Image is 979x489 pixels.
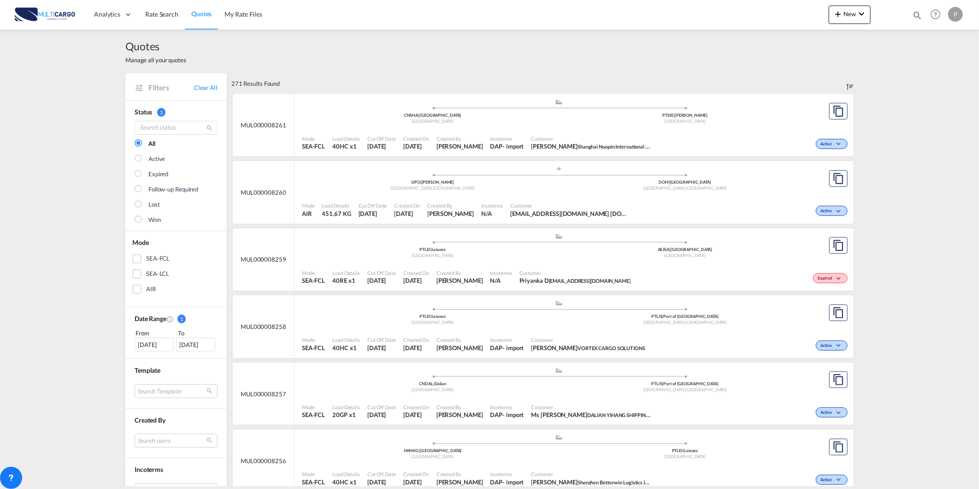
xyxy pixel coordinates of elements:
span: Created On [403,135,429,142]
md-icon: icon-chevron-down [834,343,845,348]
span: AEJEA [GEOGRAPHIC_DATA] [658,247,713,252]
span: | [419,448,420,453]
span: Shenzhen Betterwin Logistics INC [578,478,652,486]
span: MUL000008261 [241,121,286,129]
md-icon: icon-chevron-down [834,276,845,281]
div: DAP import [490,478,524,486]
md-icon: icon-plus 400-fg [832,8,843,19]
md-icon: assets/icons/custom/ship-fill.svg [554,234,565,239]
div: MUL000008260 assets/icons/custom/ship-fill.svgassets/icons/custom/roll-o-plane.svgOriginFrancisco... [233,161,854,224]
div: Change Status Here [816,407,848,417]
span: [GEOGRAPHIC_DATA] [412,320,454,325]
md-checkbox: SEA-FCL [132,254,220,263]
span: Shanghai Nuopin International Logistics Co., Ltd [578,143,681,150]
span: SEA-FCL [302,411,325,419]
span: Quotes [191,10,212,18]
span: Customer [519,269,631,276]
md-icon: icon-chevron-down [834,209,845,214]
div: [DATE] [135,338,174,352]
span: Active [821,477,834,483]
span: Load Details [322,202,351,209]
span: 40RE x 1 [332,276,360,285]
span: PTLEI Leixoes [419,247,446,252]
span: , [684,320,685,325]
md-icon: assets/icons/custom/ship-fill.svg [554,100,565,104]
span: Expired [818,275,834,282]
span: Cut Off Date [367,269,396,276]
div: - import [502,344,524,352]
span: My Rate Files [224,10,262,18]
span: OPO [PERSON_NAME] [411,179,454,185]
span: [GEOGRAPHIC_DATA] [664,119,706,124]
span: DALIAN YIHANG SHIPPING AGENCY CO.,LTD [587,411,689,418]
span: MUL000008256 [241,457,286,465]
span: Created By [135,416,165,424]
span: Priyanka D priyanka@denizseafarer.ae [519,276,631,285]
span: | [683,448,684,453]
button: Copy Quote [829,371,848,388]
div: From [135,328,175,338]
span: Mode [132,239,149,246]
div: MUL000008261 assets/icons/custom/ship-fill.svgassets/icons/custom/roll-o-plane.svgOriginShanghai ... [233,94,854,157]
div: DAP [490,478,503,486]
div: MUL000008258 assets/icons/custom/ship-fill.svgassets/icons/custom/roll-o-plane.svgOriginLeixoes P... [233,295,854,358]
span: Patricia Barroso [428,209,474,218]
span: VORTEX CARGO SOLUTIONS [578,345,645,351]
span: [GEOGRAPHIC_DATA] [433,185,475,191]
div: AIR [146,285,156,294]
span: Mode [302,336,325,343]
span: 29 Aug 2025 [395,209,420,218]
span: 451,67 KG [322,210,351,217]
div: Active [148,155,165,164]
span: SEA-FCL [302,478,325,486]
md-icon: icon-chevron-down [834,142,845,147]
div: Follow-up Required [148,185,198,194]
span: [GEOGRAPHIC_DATA] [412,387,454,392]
div: Change Status Here [816,206,848,216]
span: Incoterms [490,471,524,477]
span: Cesar Teixeira [436,344,483,352]
span: Ms Rosie DALIAN YIHANG SHIPPING AGENCY CO.,LTD [531,411,651,419]
button: Copy Quote [829,103,848,119]
span: | [433,381,435,386]
span: Quotes [125,39,186,54]
span: [GEOGRAPHIC_DATA] [643,387,685,392]
span: Load Details [332,135,360,142]
span: MUL000008258 [241,322,286,331]
span: Date Range [135,315,166,322]
div: DAP import [490,411,524,419]
span: 29 Aug 2025 [367,276,396,285]
span: | [431,314,432,319]
span: Cut Off Date [367,404,396,411]
div: - import [502,142,524,150]
button: Copy Quote [829,304,848,321]
span: DOH [GEOGRAPHIC_DATA] [659,179,711,185]
span: 29 Aug 2025 [403,478,429,486]
span: , [684,387,685,392]
div: All [148,139,155,149]
md-icon: assets/icons/custom/copyQuote.svg [833,307,844,318]
span: PTLEI Leixoes [419,314,446,319]
md-icon: assets/icons/custom/roll-o-plane.svg [554,167,565,171]
div: Expired [148,170,168,179]
span: SEA-FCL [302,344,325,352]
div: P [948,7,963,22]
span: Created On [403,336,429,343]
span: , [684,185,685,191]
span: Incoterms [490,135,524,142]
md-checkbox: SEA-LCL [132,269,220,279]
span: PTLEI Leixoes [672,448,698,453]
span: 1 [157,108,165,117]
span: 40HC x 1 [332,142,360,150]
span: PTLIS Port of [GEOGRAPHIC_DATA] [651,381,719,386]
div: N/A [481,209,492,218]
span: Active [821,343,834,349]
span: Cut Off Date [359,202,387,209]
md-icon: assets/icons/custom/copyQuote.svg [833,374,844,385]
span: Status [135,108,152,116]
div: MUL000008257 assets/icons/custom/ship-fill.svgassets/icons/custom/roll-o-plane.svgOriginDalian Ch... [233,363,854,425]
span: 1 [177,315,186,323]
button: icon-plus 400-fgNewicon-chevron-down [829,6,871,24]
md-icon: icon-chevron-down [856,8,867,19]
span: Incoterms [481,202,503,209]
